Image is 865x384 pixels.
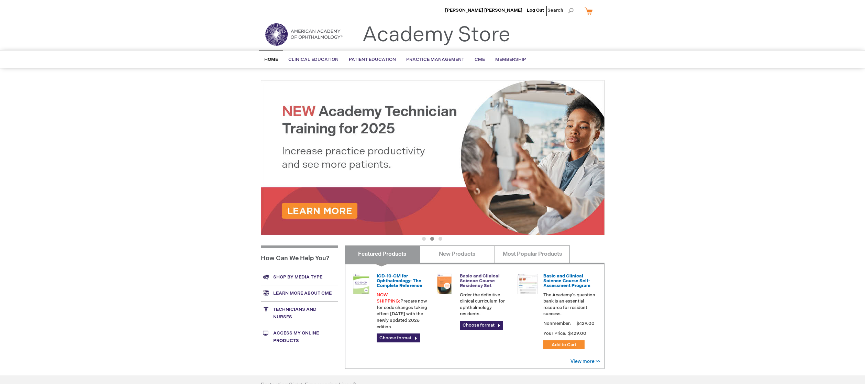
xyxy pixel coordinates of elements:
[445,8,522,13] a: [PERSON_NAME] [PERSON_NAME]
[460,292,512,317] p: Order the definitive clinical curriculum for ophthalmology residents.
[261,301,338,325] a: Technicians and nurses
[406,57,464,62] span: Practice Management
[575,321,596,326] span: $429.00
[420,245,495,263] a: New Products
[377,273,422,289] a: ICD-10-CM for Ophthalmology: The Complete Reference
[345,245,420,263] a: Featured Products
[434,274,455,294] img: 02850963u_47.png
[567,331,587,336] span: $429.00
[495,57,526,62] span: Membership
[264,57,278,62] span: Home
[261,285,338,301] a: Learn more about CME
[377,292,429,330] p: Prepare now for code changes taking effect [DATE] with the newly updated 2026 edition.
[460,321,503,330] a: Choose format
[439,237,442,241] button: 3 of 3
[570,359,600,364] a: View more >>
[261,269,338,285] a: Shop by media type
[543,319,571,328] strong: Nonmember:
[543,331,566,336] strong: Your Price:
[543,273,590,289] a: Basic and Clinical Science Course Self-Assessment Program
[552,342,576,348] span: Add to Cart
[261,245,338,269] h1: How Can We Help You?
[377,333,420,342] a: Choose format
[495,245,570,263] a: Most Popular Products
[377,292,400,304] font: NOW SHIPPING:
[261,325,338,349] a: Access My Online Products
[527,8,544,13] a: Log Out
[475,57,485,62] span: CME
[518,274,538,294] img: bcscself_20.jpg
[543,340,585,349] button: Add to Cart
[288,57,339,62] span: Clinical Education
[547,3,574,17] span: Search
[351,274,371,294] img: 0120008u_42.png
[460,273,500,289] a: Basic and Clinical Science Course Residency Set
[430,237,434,241] button: 2 of 3
[362,23,510,47] a: Academy Store
[543,292,596,317] p: The Academy's question bank is an essential resource for resident success.
[349,57,396,62] span: Patient Education
[422,237,426,241] button: 1 of 3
